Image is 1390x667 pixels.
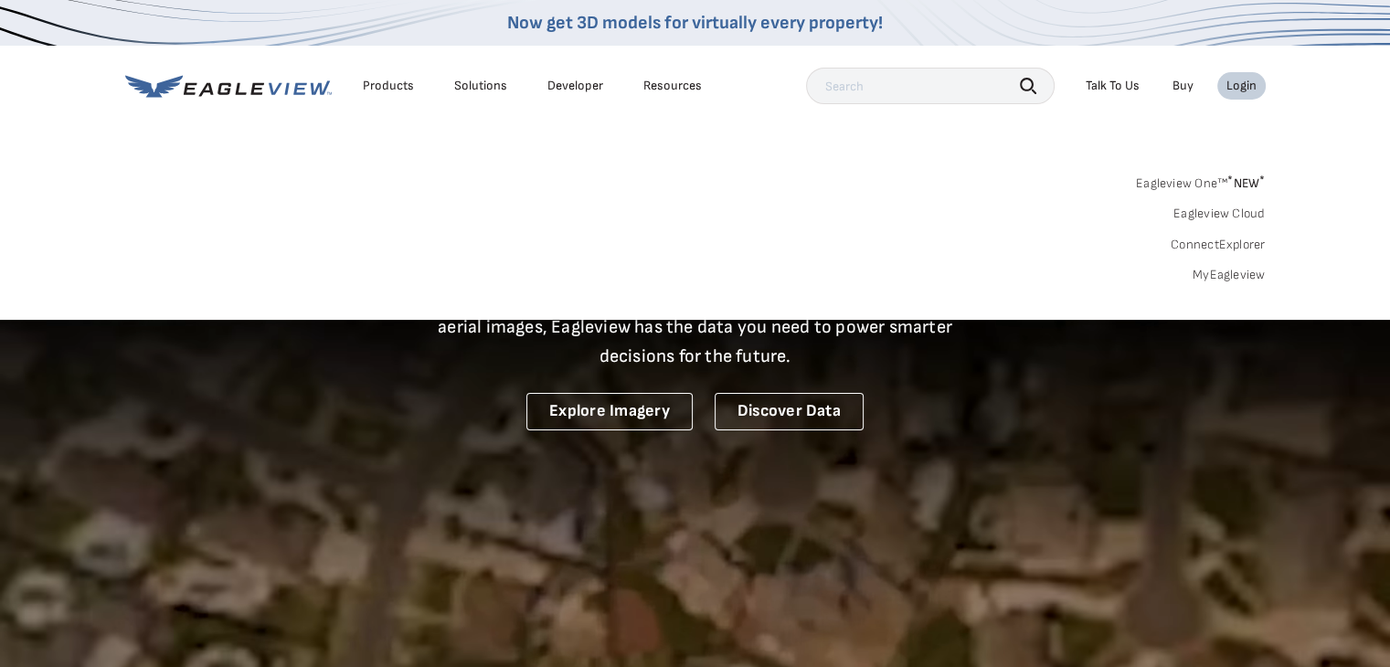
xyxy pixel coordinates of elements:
a: Developer [547,78,603,94]
a: MyEagleview [1193,267,1266,283]
a: ConnectExplorer [1171,237,1266,253]
div: Solutions [454,78,507,94]
a: Eagleview Cloud [1173,206,1266,222]
a: Now get 3D models for virtually every property! [507,12,883,34]
a: Buy [1172,78,1194,94]
div: Talk To Us [1086,78,1140,94]
a: Discover Data [715,393,864,430]
div: Resources [643,78,702,94]
span: NEW [1227,175,1265,191]
div: Login [1226,78,1257,94]
a: Eagleview One™*NEW* [1136,170,1266,191]
input: Search [806,68,1055,104]
a: Explore Imagery [526,393,693,430]
p: A new era starts here. Built on more than 3.5 billion high-resolution aerial images, Eagleview ha... [416,283,975,371]
div: Products [363,78,414,94]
